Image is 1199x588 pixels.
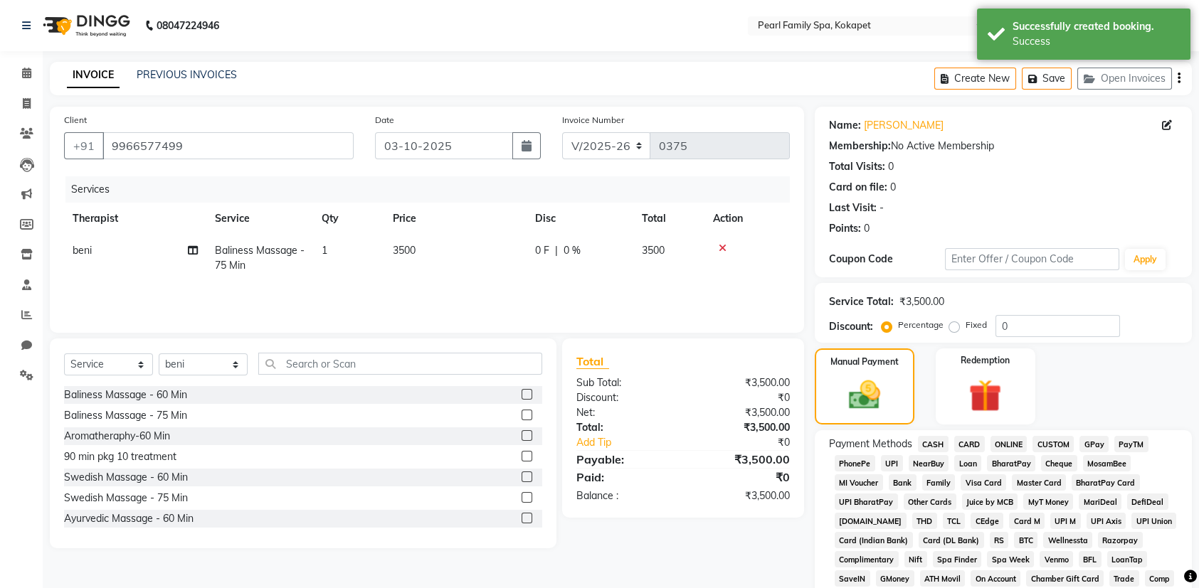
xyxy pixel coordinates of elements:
[702,435,801,450] div: ₹0
[1023,493,1073,510] span: MyT Money
[564,243,581,258] span: 0 %
[64,491,188,506] div: Swedish Massage - 75 Min
[1079,493,1121,510] span: MariDeal
[934,68,1016,90] button: Create New
[990,532,1009,548] span: RS
[1077,68,1172,90] button: Open Invoices
[683,390,801,405] div: ₹0
[933,551,982,567] span: Spa Finder
[683,420,801,435] div: ₹3,500.00
[835,513,907,529] span: [DOMAIN_NAME]
[829,221,861,236] div: Points:
[137,68,237,81] a: PREVIOUS INVOICES
[566,488,683,503] div: Balance :
[704,203,790,235] th: Action
[73,244,92,257] span: beni
[1013,19,1180,34] div: Successfully created booking.
[971,570,1020,587] span: On Account
[829,294,894,309] div: Service Total:
[157,6,219,46] b: 08047224946
[864,118,944,133] a: [PERSON_NAME]
[36,6,134,46] img: logo
[829,437,912,451] span: Payment Methods
[890,180,896,195] div: 0
[1127,493,1168,510] span: DefiDeal
[835,570,870,587] span: SaveIN
[1041,455,1077,471] span: Cheque
[889,474,917,491] span: Bank
[683,375,801,390] div: ₹3,500.00
[1013,34,1180,49] div: Success
[67,63,120,88] a: INVOICE
[835,551,899,567] span: Complimentary
[961,354,1010,367] label: Redemption
[313,203,384,235] th: Qty
[829,180,887,195] div: Card on file:
[65,176,801,203] div: Services
[954,455,981,471] span: Loan
[1072,474,1140,491] span: BharatPay Card
[1087,513,1126,529] span: UPI Axis
[829,319,873,334] div: Discount:
[876,570,914,587] span: GMoney
[904,551,927,567] span: Nift
[1032,436,1074,452] span: CUSTOM
[683,405,801,420] div: ₹3,500.00
[958,375,1012,416] img: _gift.svg
[835,474,883,491] span: MI Voucher
[1026,570,1104,587] span: Chamber Gift Card
[830,356,899,368] label: Manual Payment
[1079,436,1109,452] span: GPay
[683,451,801,468] div: ₹3,500.00
[829,252,945,267] div: Coupon Code
[919,532,984,548] span: Card (DL Bank)
[322,244,327,257] span: 1
[1043,532,1092,548] span: Wellnessta
[562,114,624,127] label: Invoice Number
[1022,68,1072,90] button: Save
[633,203,704,235] th: Total
[1125,249,1166,270] button: Apply
[535,243,549,258] span: 0 F
[566,451,683,468] div: Payable:
[375,114,394,127] label: Date
[991,436,1028,452] span: ONLINE
[829,139,1178,154] div: No Active Membership
[881,455,903,471] span: UPI
[920,570,966,587] span: ATH Movil
[922,474,956,491] span: Family
[393,244,416,257] span: 3500
[954,436,985,452] span: CARD
[835,455,875,471] span: PhonePe
[945,248,1119,270] input: Enter Offer / Coupon Code
[1009,513,1045,529] span: Card M
[987,455,1035,471] span: BharatPay
[829,118,861,133] div: Name:
[64,449,176,464] div: 90 min pkg 10 treatment
[576,354,609,369] span: Total
[566,469,683,486] div: Paid:
[829,139,891,154] div: Membership:
[1131,513,1176,529] span: UPI Union
[1040,551,1073,567] span: Venmo
[1079,551,1102,567] span: BFL
[839,377,890,413] img: _cash.svg
[683,488,801,503] div: ₹3,500.00
[1109,570,1139,587] span: Trade
[987,551,1034,567] span: Spa Week
[1014,532,1037,548] span: BTC
[918,436,949,452] span: CASH
[566,405,683,420] div: Net:
[966,319,987,331] label: Fixed
[899,294,944,309] div: ₹3,500.00
[1083,455,1131,471] span: MosamBee
[961,474,1006,491] span: Visa Card
[1098,532,1143,548] span: Razorpay
[962,493,1018,510] span: Juice by MCB
[829,159,885,174] div: Total Visits:
[912,513,937,529] span: THD
[829,201,877,215] div: Last Visit:
[1145,570,1175,587] span: Comp
[909,455,949,471] span: NearBuy
[566,420,683,435] div: Total:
